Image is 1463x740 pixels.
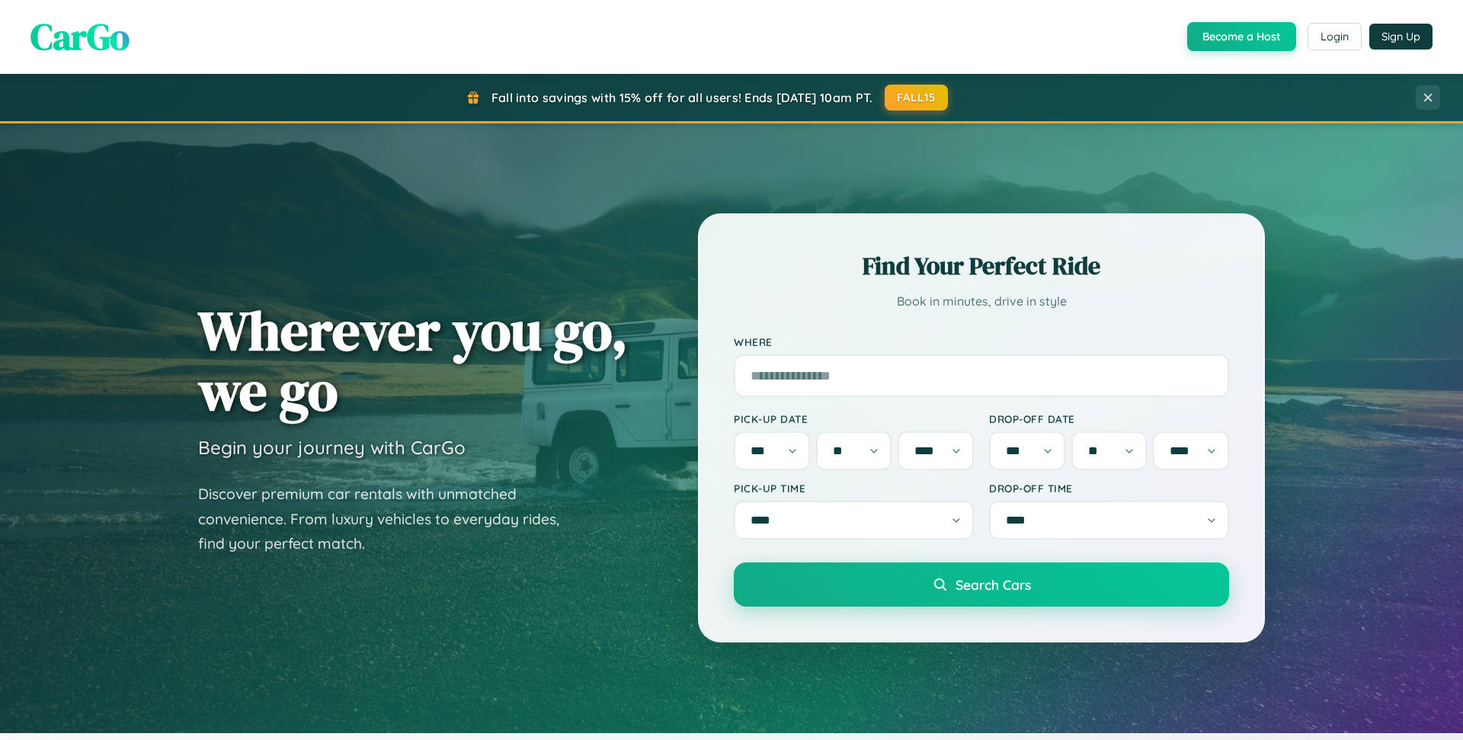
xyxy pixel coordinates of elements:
[734,335,1229,348] label: Where
[198,300,628,421] h1: Wherever you go, we go
[734,562,1229,607] button: Search Cars
[1369,24,1433,50] button: Sign Up
[1308,23,1362,50] button: Login
[989,412,1229,425] label: Drop-off Date
[734,249,1229,283] h2: Find Your Perfect Ride
[30,11,130,62] span: CarGo
[989,482,1229,495] label: Drop-off Time
[885,85,949,111] button: FALL15
[198,436,466,459] h3: Begin your journey with CarGo
[198,482,579,556] p: Discover premium car rentals with unmatched convenience. From luxury vehicles to everyday rides, ...
[734,482,974,495] label: Pick-up Time
[734,290,1229,312] p: Book in minutes, drive in style
[1187,22,1296,51] button: Become a Host
[734,412,974,425] label: Pick-up Date
[491,90,873,105] span: Fall into savings with 15% off for all users! Ends [DATE] 10am PT.
[956,576,1031,593] span: Search Cars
